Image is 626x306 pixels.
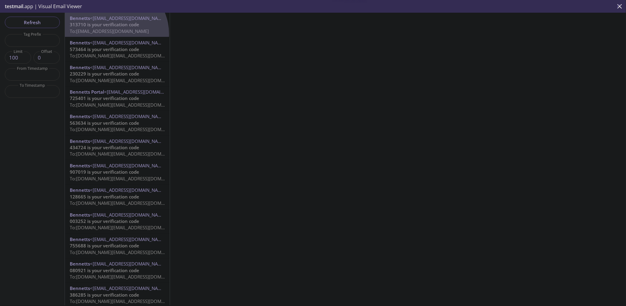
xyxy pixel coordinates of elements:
[90,15,168,21] span: <[EMAIL_ADDRESS][DOMAIN_NAME]>
[70,249,185,255] span: To: [DOMAIN_NAME][EMAIL_ADDRESS][DOMAIN_NAME]
[70,89,104,95] span: Bennetts Portal
[65,209,170,234] div: Bennetts<[EMAIL_ADDRESS][DOMAIN_NAME]>003252 is your verification codeTo:[DOMAIN_NAME][EMAIL_ADDR...
[70,176,185,182] span: To: [DOMAIN_NAME][EMAIL_ADDRESS][DOMAIN_NAME]
[65,258,170,282] div: Bennetts<[EMAIL_ADDRESS][DOMAIN_NAME]>080921 is your verification codeTo:[DOMAIN_NAME][EMAIL_ADDR...
[70,64,90,70] span: Bennetts
[5,17,60,28] button: Refresh
[70,298,185,304] span: To: [DOMAIN_NAME][EMAIL_ADDRESS][DOMAIN_NAME]
[70,46,139,52] span: 573464 is your verification code
[5,3,23,10] span: testmail
[70,261,90,267] span: Bennetts
[70,236,90,242] span: Bennetts
[65,62,170,86] div: Bennetts<[EMAIL_ADDRESS][DOMAIN_NAME]>230229 is your verification codeTo:[DOMAIN_NAME][EMAIL_ADDR...
[70,212,90,218] span: Bennetts
[70,151,185,157] span: To: [DOMAIN_NAME][EMAIL_ADDRESS][DOMAIN_NAME]
[90,285,168,291] span: <[EMAIL_ADDRESS][DOMAIN_NAME]>
[65,234,170,258] div: Bennetts<[EMAIL_ADDRESS][DOMAIN_NAME]>755688 is your verification codeTo:[DOMAIN_NAME][EMAIL_ADDR...
[70,218,139,224] span: 003252 is your verification code
[90,261,168,267] span: <[EMAIL_ADDRESS][DOMAIN_NAME]>
[70,28,149,34] span: To: [EMAIL_ADDRESS][DOMAIN_NAME]
[70,102,185,108] span: To: [DOMAIN_NAME][EMAIL_ADDRESS][DOMAIN_NAME]
[70,200,185,206] span: To: [DOMAIN_NAME][EMAIL_ADDRESS][DOMAIN_NAME]
[70,71,139,77] span: 230229 is your verification code
[90,236,168,242] span: <[EMAIL_ADDRESS][DOMAIN_NAME]>
[65,185,170,209] div: Bennetts<[EMAIL_ADDRESS][DOMAIN_NAME]>128665 is your verification codeTo:[DOMAIN_NAME][EMAIL_ADDR...
[65,37,170,61] div: Bennetts<[EMAIL_ADDRESS][DOMAIN_NAME]>573464 is your verification codeTo:[DOMAIN_NAME][EMAIL_ADDR...
[70,95,139,101] span: 725401 is your verification code
[70,113,90,119] span: Bennetts
[70,77,185,83] span: To: [DOMAIN_NAME][EMAIL_ADDRESS][DOMAIN_NAME]
[90,163,168,169] span: <[EMAIL_ADDRESS][DOMAIN_NAME]>
[65,111,170,135] div: Bennetts<[EMAIL_ADDRESS][DOMAIN_NAME]>563634 is your verification codeTo:[DOMAIN_NAME][EMAIL_ADDR...
[70,15,90,21] span: Bennetts
[70,169,139,175] span: 907019 is your verification code
[70,40,90,46] span: Bennetts
[70,21,139,27] span: 313710 is your verification code
[65,136,170,160] div: Bennetts<[EMAIL_ADDRESS][DOMAIN_NAME]>434724 is your verification codeTo:[DOMAIN_NAME][EMAIL_ADDR...
[70,138,90,144] span: Bennetts
[70,120,139,126] span: 563634 is your verification code
[90,212,168,218] span: <[EMAIL_ADDRESS][DOMAIN_NAME]>
[90,113,168,119] span: <[EMAIL_ADDRESS][DOMAIN_NAME]>
[70,292,139,298] span: 386285 is your verification code
[90,64,168,70] span: <[EMAIL_ADDRESS][DOMAIN_NAME]>
[70,243,139,249] span: 755688 is your verification code
[70,163,90,169] span: Bennetts
[70,194,139,200] span: 128665 is your verification code
[104,89,182,95] span: <[EMAIL_ADDRESS][DOMAIN_NAME]>
[70,144,139,150] span: 434724 is your verification code
[70,126,185,132] span: To: [DOMAIN_NAME][EMAIL_ADDRESS][DOMAIN_NAME]
[70,187,90,193] span: Bennetts
[65,13,170,37] div: Bennetts<[EMAIL_ADDRESS][DOMAIN_NAME]>313710 is your verification codeTo:[EMAIL_ADDRESS][DOMAIN_N...
[90,187,168,193] span: <[EMAIL_ADDRESS][DOMAIN_NAME]>
[10,18,55,26] span: Refresh
[70,285,90,291] span: Bennetts
[70,53,185,59] span: To: [DOMAIN_NAME][EMAIL_ADDRESS][DOMAIN_NAME]
[70,224,185,230] span: To: [DOMAIN_NAME][EMAIL_ADDRESS][DOMAIN_NAME]
[65,160,170,184] div: Bennetts<[EMAIL_ADDRESS][DOMAIN_NAME]>907019 is your verification codeTo:[DOMAIN_NAME][EMAIL_ADDR...
[70,267,139,273] span: 080921 is your verification code
[70,274,185,280] span: To: [DOMAIN_NAME][EMAIL_ADDRESS][DOMAIN_NAME]
[90,138,168,144] span: <[EMAIL_ADDRESS][DOMAIN_NAME]>
[90,40,168,46] span: <[EMAIL_ADDRESS][DOMAIN_NAME]>
[65,86,170,111] div: Bennetts Portal<[EMAIL_ADDRESS][DOMAIN_NAME]>725401 is your verification codeTo:[DOMAIN_NAME][EMA...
